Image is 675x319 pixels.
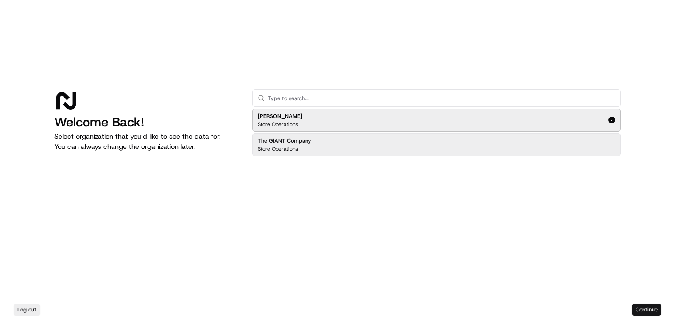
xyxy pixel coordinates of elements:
p: Store Operations [258,121,298,128]
h2: [PERSON_NAME] [258,112,302,120]
p: Store Operations [258,146,298,152]
h1: Welcome Back! [54,115,239,130]
h2: The GIANT Company [258,137,311,145]
button: Continue [632,304,661,316]
p: Select organization that you’d like to see the data for. You can always change the organization l... [54,132,239,152]
input: Type to search... [268,90,615,106]
div: Suggestions [252,107,621,158]
button: Log out [14,304,40,316]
